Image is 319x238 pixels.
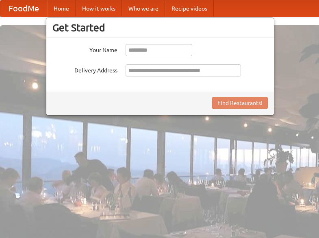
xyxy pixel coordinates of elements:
[52,44,117,54] label: Your Name
[212,97,268,109] button: Find Restaurants!
[47,0,76,17] a: Home
[122,0,165,17] a: Who we are
[76,0,122,17] a: How it works
[52,64,117,74] label: Delivery Address
[52,22,268,34] h3: Get Started
[0,0,47,17] a: FoodMe
[165,0,214,17] a: Recipe videos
